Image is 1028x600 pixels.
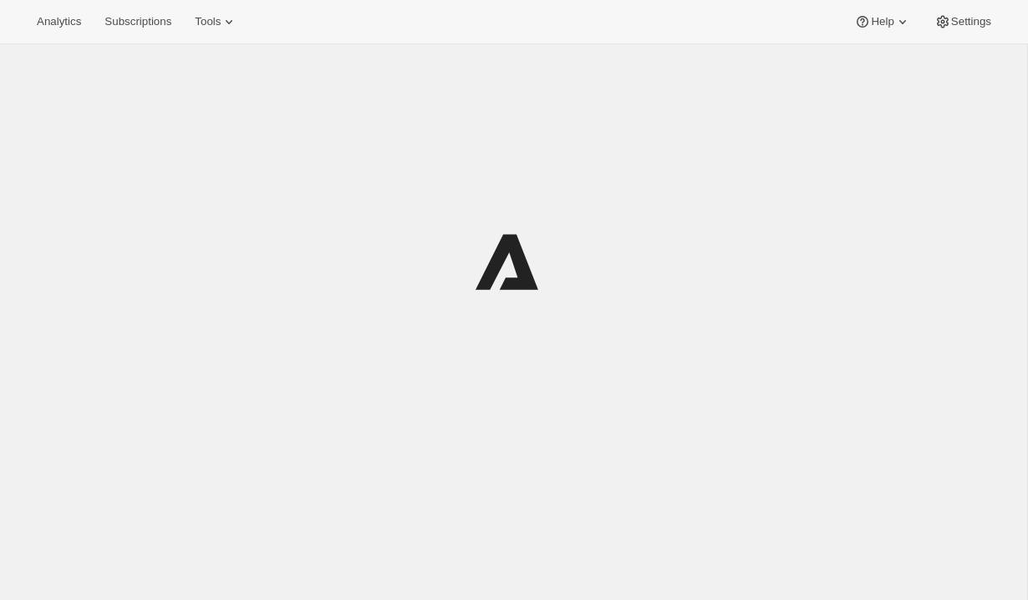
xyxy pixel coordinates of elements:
button: Settings [924,10,1001,33]
span: Help [871,15,893,28]
span: Analytics [37,15,81,28]
button: Tools [185,10,247,33]
button: Help [844,10,920,33]
span: Settings [951,15,991,28]
span: Tools [195,15,221,28]
button: Analytics [27,10,91,33]
button: Subscriptions [94,10,181,33]
span: Subscriptions [104,15,171,28]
